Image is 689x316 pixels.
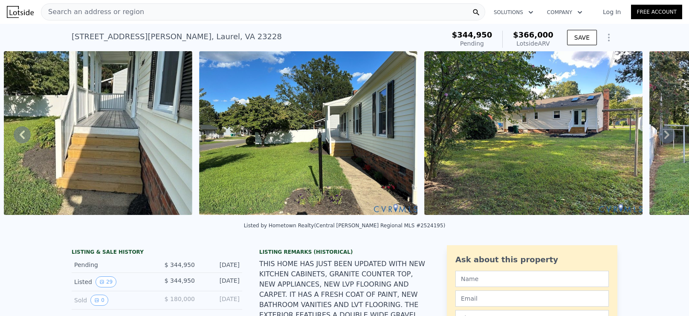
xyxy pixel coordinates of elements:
div: [DATE] [202,276,240,287]
div: [DATE] [202,261,240,269]
button: Solutions [487,5,540,20]
div: Sold [74,295,150,306]
span: $366,000 [513,30,553,39]
button: Show Options [600,29,617,46]
div: Listing Remarks (Historical) [259,249,430,255]
span: Search an address or region [41,7,144,17]
div: Listed [74,276,150,287]
input: Name [455,271,609,287]
div: Pending [74,261,150,269]
a: Log In [593,8,631,16]
span: $ 344,950 [165,261,195,268]
input: Email [455,290,609,307]
img: Sale: 167594319 Parcel: 99188246 [4,51,192,215]
button: Company [540,5,589,20]
div: [DATE] [202,295,240,306]
img: Sale: 167594319 Parcel: 99188246 [424,51,643,215]
span: $ 180,000 [165,296,195,302]
a: Free Account [631,5,682,19]
div: Lotside ARV [513,39,553,48]
span: $ 344,950 [165,277,195,284]
div: [STREET_ADDRESS][PERSON_NAME] , Laurel , VA 23228 [72,31,282,43]
span: $344,950 [452,30,492,39]
img: Lotside [7,6,34,18]
div: Ask about this property [455,254,609,266]
div: Listed by Hometown Realty (Central [PERSON_NAME] Regional MLS #2524195) [244,223,446,229]
img: Sale: 167594319 Parcel: 99188246 [199,51,417,215]
div: LISTING & SALE HISTORY [72,249,242,257]
button: SAVE [567,30,597,45]
button: View historical data [90,295,108,306]
div: Pending [452,39,492,48]
button: View historical data [96,276,116,287]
